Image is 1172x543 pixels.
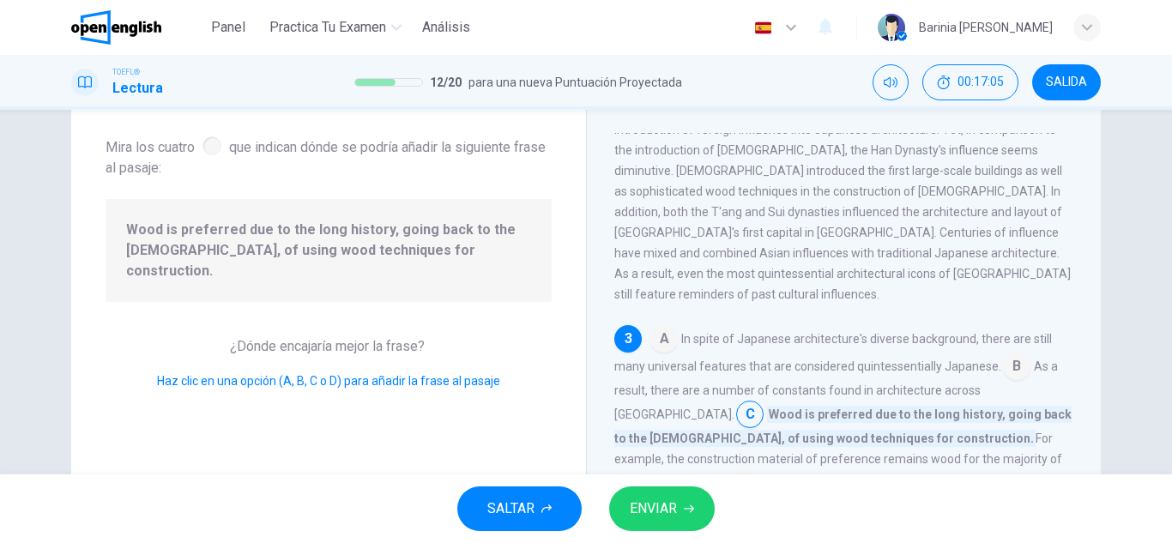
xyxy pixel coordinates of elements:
span: As a result, there are a number of constants found in architecture across [GEOGRAPHIC_DATA]. [614,359,1058,421]
span: A [650,325,678,353]
span: Wood is preferred due to the long history, going back to the [DEMOGRAPHIC_DATA], of using wood te... [614,406,1072,447]
button: SALIDA [1032,64,1101,100]
div: Ocultar [922,64,1018,100]
span: D [731,469,758,497]
div: 3 [614,325,642,353]
button: Análisis [415,12,477,43]
button: Panel [201,12,256,43]
span: Mira los cuatro que indican dónde se podría añadir la siguiente frase al pasaje: [106,133,552,178]
a: OpenEnglish logo [71,10,201,45]
span: 12 / 20 [430,72,462,93]
span: B [1003,353,1030,380]
span: Practica tu examen [269,17,386,38]
span: Panel [211,17,245,38]
span: In spite of Japanese architecture's diverse background, there are still many universal features t... [614,332,1052,373]
span: Análisis [422,17,470,38]
span: C [736,401,764,428]
span: For example, the construction material of preference remains wood for the majority of Japanese st... [614,431,1062,490]
button: Practica tu examen [263,12,408,43]
img: es [752,21,774,34]
img: Profile picture [878,14,905,41]
button: SALTAR [457,486,582,531]
button: ENVIAR [609,486,715,531]
span: ¿Dónde encajaría mejor la frase? [230,338,428,354]
div: Silenciar [873,64,909,100]
span: ENVIAR [630,497,677,521]
span: Wood is preferred due to the long history, going back to the [DEMOGRAPHIC_DATA], of using wood te... [126,220,531,281]
span: para una nueva Puntuación Proyectada [468,72,682,93]
img: OpenEnglish logo [71,10,161,45]
span: SALIDA [1046,75,1087,89]
div: Barinia [PERSON_NAME] [919,17,1053,38]
span: SALTAR [487,497,535,521]
span: 00:17:05 [958,75,1004,89]
h1: Lectura [112,78,163,99]
span: Haz clic en una opción (A, B, C o D) para añadir la frase al pasaje [157,374,500,388]
button: 00:17:05 [922,64,1018,100]
span: TOEFL® [112,66,140,78]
